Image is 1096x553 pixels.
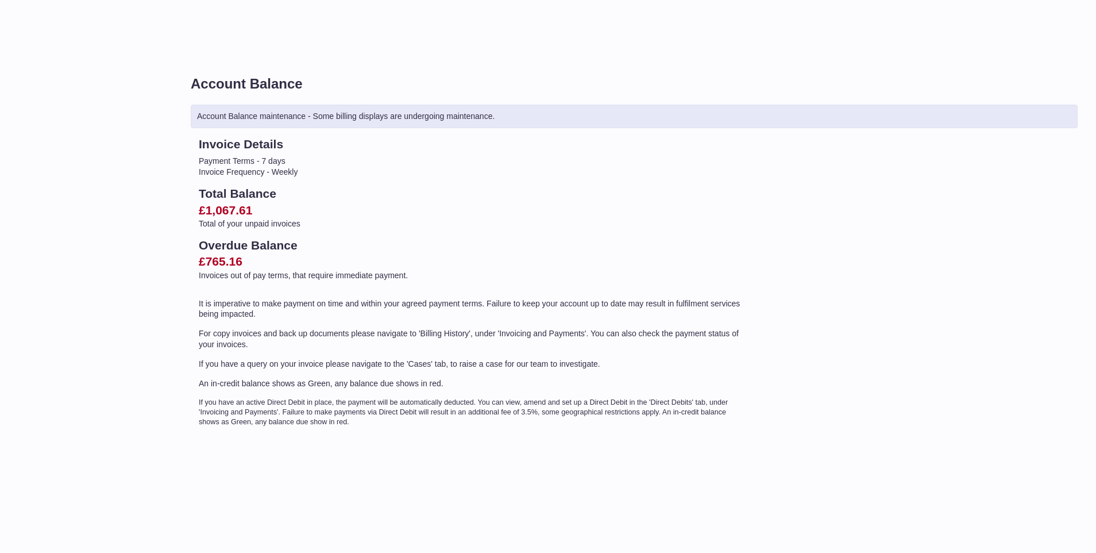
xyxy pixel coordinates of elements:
p: Invoices out of pay terms, that require immediate payment. [199,270,746,281]
p: Total of your unpaid invoices [199,218,746,229]
div: Account Balance maintenance - Some billing displays are undergoing maintenance. [191,105,1078,128]
p: It is imperative to make payment on time and within your agreed payment terms. Failure to keep yo... [199,298,746,320]
h2: Total Balance [199,186,746,202]
h2: Overdue Balance [199,237,746,254]
li: Payment Terms - 7 days [199,156,746,167]
li: Invoice Frequency - Weekly [199,167,746,178]
p: If you have a query on your invoice please navigate to the 'Cases' tab, to raise a case for our t... [199,359,746,370]
p: An in-credit balance shows as Green, any balance due shows in red. [199,378,746,389]
h2: Invoice Details [199,136,746,152]
p: For copy invoices and back up documents please navigate to 'Billing History', under 'Invoicing an... [199,328,746,350]
h2: £765.16 [199,254,746,270]
h1: Account Balance [191,75,1078,93]
p: If you have an active Direct Debit in place, the payment will be automatically deducted. You can ... [199,398,746,427]
h2: £1,067.61 [199,202,746,218]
